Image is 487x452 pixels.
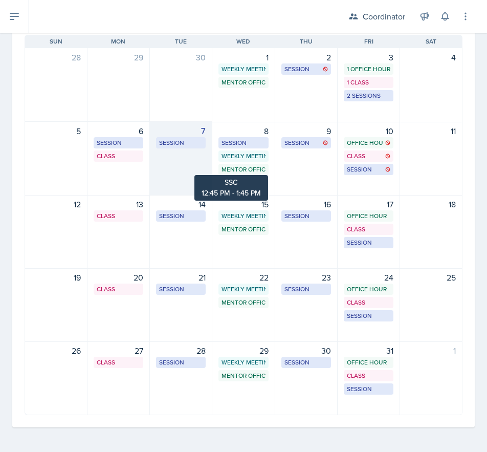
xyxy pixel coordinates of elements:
[347,285,390,294] div: Office Hour
[97,152,140,161] div: Class
[222,298,265,307] div: Mentor Office Hour
[156,198,206,210] div: 14
[97,138,140,147] div: Session
[218,125,268,137] div: 8
[159,285,203,294] div: Session
[222,138,265,147] div: Session
[31,198,81,210] div: 12
[156,345,206,357] div: 28
[406,271,456,284] div: 25
[94,345,143,357] div: 27
[94,271,143,284] div: 20
[50,37,62,46] span: Sun
[347,91,390,100] div: 2 Sessions
[222,225,265,234] div: Mentor Office Hour
[156,125,206,137] div: 7
[222,78,265,87] div: Mentor Office Hour
[97,285,140,294] div: Class
[31,125,81,137] div: 5
[94,51,143,63] div: 29
[344,125,393,137] div: 10
[156,51,206,63] div: 30
[218,271,268,284] div: 22
[347,64,390,74] div: 1 Office Hour
[218,51,268,63] div: 1
[159,211,203,221] div: Session
[97,358,140,367] div: Class
[222,165,265,174] div: Mentor Office Hour
[406,345,456,357] div: 1
[222,64,265,74] div: Weekly Meeting
[222,285,265,294] div: Weekly Meeting
[218,345,268,357] div: 29
[406,198,456,210] div: 18
[281,51,331,63] div: 2
[284,211,328,221] div: Session
[222,211,265,221] div: Weekly Meeting
[236,37,250,46] span: Wed
[347,384,390,394] div: Session
[222,371,265,380] div: Mentor Office Hour
[281,198,331,210] div: 16
[218,198,268,210] div: 15
[344,345,393,357] div: 31
[156,271,206,284] div: 21
[31,51,81,63] div: 28
[111,37,125,46] span: Mon
[406,125,456,137] div: 11
[31,271,81,284] div: 19
[363,10,405,23] div: Coordinator
[347,298,390,307] div: Class
[281,271,331,284] div: 23
[347,211,390,221] div: Office Hour
[222,358,265,367] div: Weekly Meeting
[426,37,436,46] span: Sat
[347,138,390,147] div: Office Hour
[281,125,331,137] div: 9
[284,138,328,147] div: Session
[347,358,390,367] div: Office Hour
[347,371,390,380] div: Class
[347,225,390,234] div: Class
[347,311,390,320] div: Session
[347,238,390,247] div: Session
[175,37,187,46] span: Tue
[159,358,203,367] div: Session
[222,152,265,161] div: Weekly Meeting
[344,198,393,210] div: 17
[281,345,331,357] div: 30
[300,37,313,46] span: Thu
[364,37,373,46] span: Fri
[347,165,390,174] div: Session
[406,51,456,63] div: 4
[97,211,140,221] div: Class
[284,285,328,294] div: Session
[94,125,143,137] div: 6
[284,64,328,74] div: Session
[31,345,81,357] div: 26
[344,271,393,284] div: 24
[347,78,390,87] div: 1 Class
[347,152,390,161] div: Class
[344,51,393,63] div: 3
[94,198,143,210] div: 13
[159,138,203,147] div: Session
[284,358,328,367] div: Session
